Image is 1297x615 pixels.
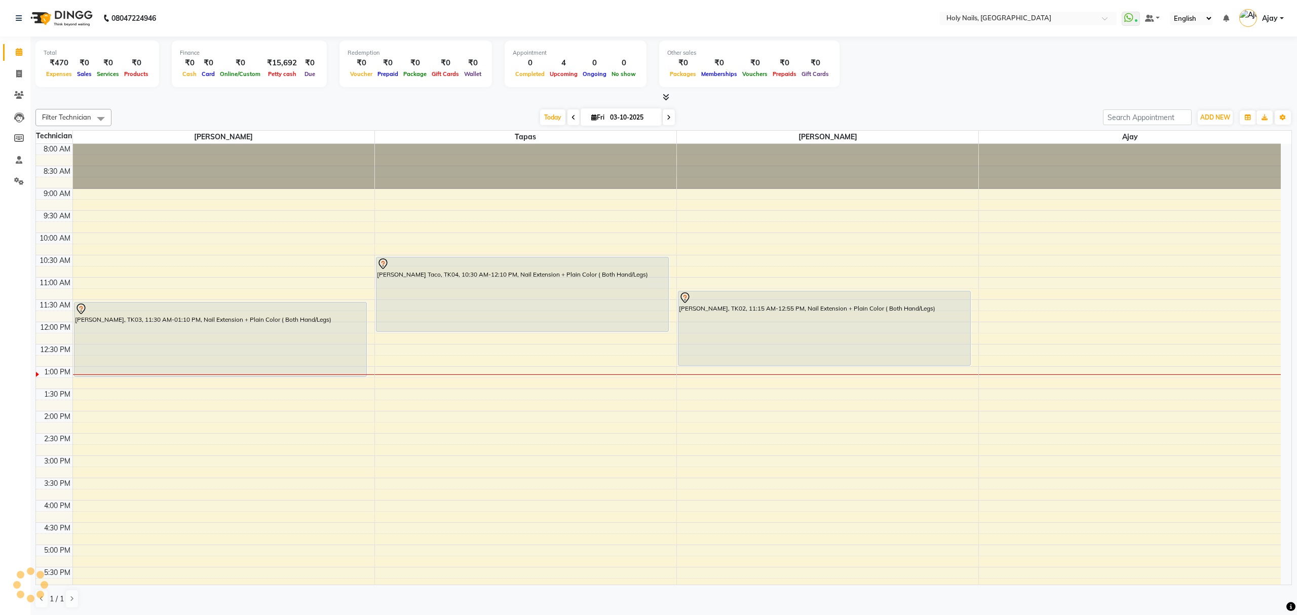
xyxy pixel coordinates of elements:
div: 2:30 PM [42,434,72,444]
b: 08047224946 [111,4,156,32]
div: 5:30 PM [42,567,72,578]
div: Other sales [667,49,831,57]
div: ₹0 [699,57,740,69]
span: Today [540,109,565,125]
span: Vouchers [740,70,770,78]
div: 4:00 PM [42,501,72,511]
div: ₹15,692 [263,57,301,69]
span: Wallet [462,70,484,78]
span: Ongoing [580,70,609,78]
div: ₹0 [799,57,831,69]
span: Ajay [1262,13,1278,24]
div: ₹0 [348,57,375,69]
div: [PERSON_NAME], TK02, 11:15 AM-12:55 PM, Nail Extension + Plain Color ( Both Hand/Legs) [678,291,970,365]
div: 12:00 PM [38,322,72,333]
div: 5:00 PM [42,545,72,556]
span: Gift Cards [429,70,462,78]
div: 4:30 PM [42,523,72,533]
div: 1:00 PM [42,367,72,377]
div: ₹0 [199,57,217,69]
div: ₹0 [74,57,94,69]
span: Voucher [348,70,375,78]
div: ₹0 [740,57,770,69]
span: Tapas [375,131,676,143]
div: 3:00 PM [42,456,72,467]
div: Total [44,49,151,57]
div: Redemption [348,49,484,57]
span: Due [302,70,318,78]
span: Cash [180,70,199,78]
input: Search Appointment [1103,109,1192,125]
div: 0 [580,57,609,69]
div: 0 [513,57,547,69]
div: 9:00 AM [42,188,72,199]
span: Card [199,70,217,78]
div: ₹0 [429,57,462,69]
span: Petty cash [265,70,299,78]
div: ₹0 [180,57,199,69]
div: 8:30 AM [42,166,72,177]
div: ₹0 [94,57,122,69]
div: 12:30 PM [38,344,72,355]
span: Completed [513,70,547,78]
div: Appointment [513,49,638,57]
div: 4 [547,57,580,69]
div: 0 [609,57,638,69]
button: ADD NEW [1198,110,1233,125]
span: Gift Cards [799,70,831,78]
span: Memberships [699,70,740,78]
div: 2:00 PM [42,411,72,422]
div: 1:30 PM [42,389,72,400]
div: Technician [36,131,72,141]
span: Filter Technician [42,113,91,121]
span: Upcoming [547,70,580,78]
div: 10:00 AM [37,233,72,244]
div: ₹0 [217,57,263,69]
div: [PERSON_NAME] Taco, TK04, 10:30 AM-12:10 PM, Nail Extension + Plain Color ( Both Hand/Legs) [376,257,668,331]
div: 8:00 AM [42,144,72,155]
div: ₹0 [667,57,699,69]
span: Prepaid [375,70,401,78]
span: Package [401,70,429,78]
span: [PERSON_NAME] [73,131,374,143]
div: 11:30 AM [37,300,72,311]
div: 10:30 AM [37,255,72,266]
span: Expenses [44,70,74,78]
div: 11:00 AM [37,278,72,288]
img: logo [26,4,95,32]
span: Prepaids [770,70,799,78]
span: ADD NEW [1200,113,1230,121]
span: Products [122,70,151,78]
div: ₹470 [44,57,74,69]
div: ₹0 [401,57,429,69]
div: ₹0 [375,57,401,69]
span: Packages [667,70,699,78]
span: [PERSON_NAME] [677,131,978,143]
div: ₹0 [770,57,799,69]
span: Online/Custom [217,70,263,78]
span: No show [609,70,638,78]
span: Fri [589,113,607,121]
div: 9:30 AM [42,211,72,221]
input: 2025-10-03 [607,110,658,125]
span: Ajay [979,131,1281,143]
div: ₹0 [462,57,484,69]
div: [PERSON_NAME], TK03, 11:30 AM-01:10 PM, Nail Extension + Plain Color ( Both Hand/Legs) [74,302,366,376]
span: Services [94,70,122,78]
span: 1 / 1 [50,594,64,604]
div: Finance [180,49,319,57]
img: Ajay [1239,9,1257,27]
div: 3:30 PM [42,478,72,489]
div: ₹0 [122,57,151,69]
div: ₹0 [301,57,319,69]
span: Sales [74,70,94,78]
